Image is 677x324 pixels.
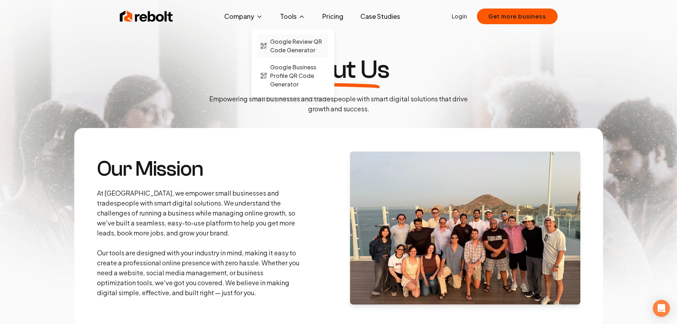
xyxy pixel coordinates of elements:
button: Tools [274,9,311,23]
p: At [GEOGRAPHIC_DATA], we empower small businesses and tradespeople with smart digital solutions. ... [97,188,302,298]
button: Company [219,9,269,23]
div: Open Intercom Messenger [653,300,670,317]
h3: Our Mission [97,158,302,180]
a: Google Business Profile QR Code Generator [257,60,328,91]
a: Case Studies [355,9,406,23]
button: Get more business [477,9,558,24]
img: About [350,152,580,304]
img: Rebolt Logo [120,9,173,23]
h1: About Us [288,57,389,83]
p: Empowering small businesses and tradespeople with smart digital solutions that drive growth and s... [204,94,474,114]
a: Pricing [317,9,349,23]
a: Google Review QR Code Generator [257,34,328,57]
span: Google Business Profile QR Code Generator [270,63,326,89]
span: Google Review QR Code Generator [270,37,326,54]
a: Login [452,12,467,21]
